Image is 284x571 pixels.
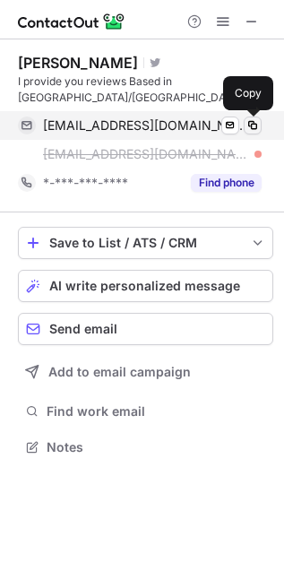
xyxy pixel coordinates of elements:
span: Find work email [47,403,266,420]
button: AI write personalized message [18,270,273,302]
button: Reveal Button [191,174,262,192]
span: AI write personalized message [49,279,240,293]
button: save-profile-one-click [18,227,273,259]
span: Notes [47,439,266,455]
div: I provide you reviews Based in [GEOGRAPHIC_DATA]/[GEOGRAPHIC_DATA]/[GEOGRAPHIC_DATA]/[GEOGRAPHIC_... [18,74,273,106]
span: [EMAIL_ADDRESS][DOMAIN_NAME] [43,146,248,162]
div: [PERSON_NAME] [18,54,138,72]
button: Send email [18,313,273,345]
span: Send email [49,322,117,336]
span: [EMAIL_ADDRESS][DOMAIN_NAME] [43,117,248,134]
button: Find work email [18,399,273,424]
span: Add to email campaign [48,365,191,379]
button: Add to email campaign [18,356,273,388]
div: Save to List / ATS / CRM [49,236,242,250]
img: ContactOut v5.3.10 [18,11,125,32]
button: Notes [18,435,273,460]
